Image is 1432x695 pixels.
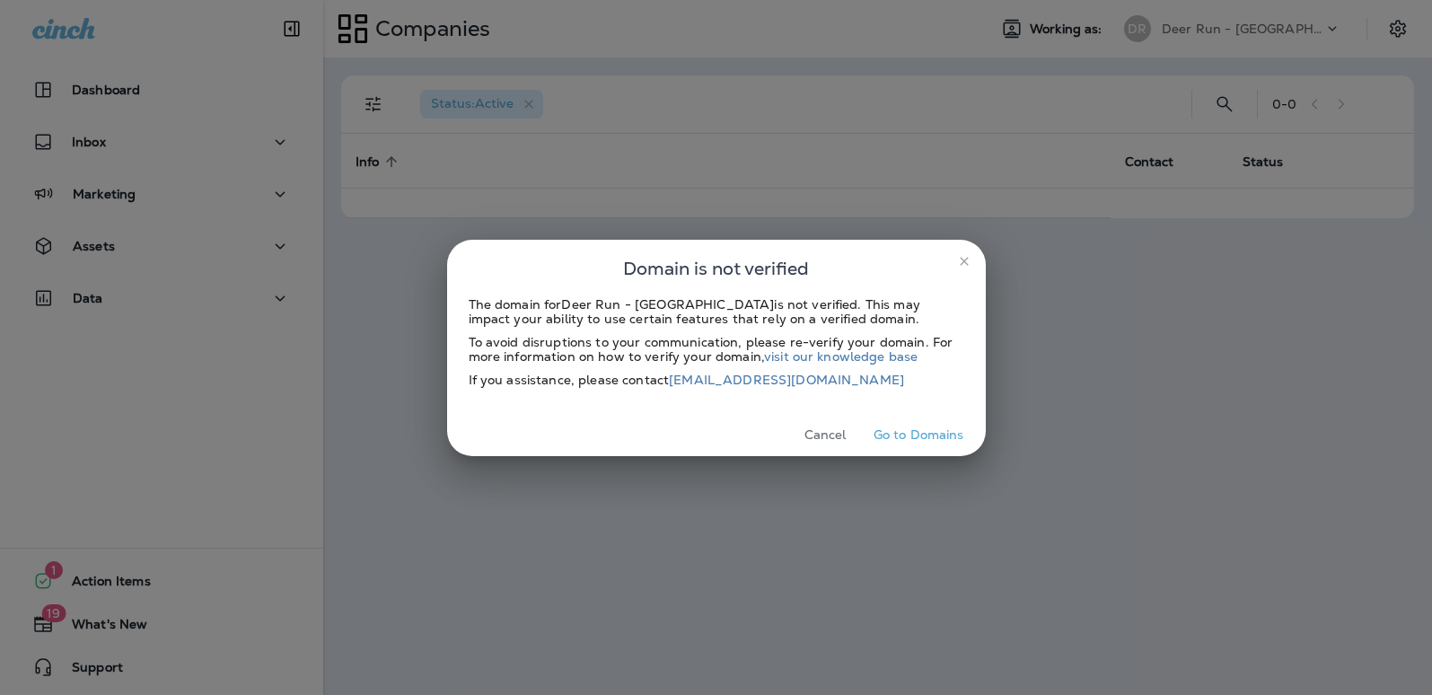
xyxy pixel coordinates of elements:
a: visit our knowledge base [764,348,918,365]
div: The domain for Deer Run - [GEOGRAPHIC_DATA] is not verified. This may impact your ability to use ... [469,297,964,326]
button: close [950,247,979,276]
button: Go to Domains [866,421,971,449]
button: Cancel [792,421,859,449]
a: [EMAIL_ADDRESS][DOMAIN_NAME] [669,372,904,388]
div: If you assistance, please contact [469,373,964,387]
div: To avoid disruptions to your communication, please re-verify your domain. For more information on... [469,335,964,364]
span: Domain is not verified [623,254,809,283]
